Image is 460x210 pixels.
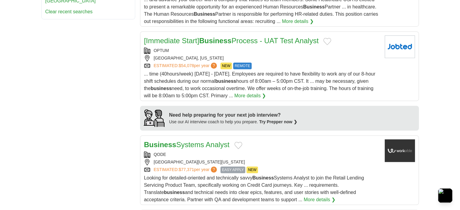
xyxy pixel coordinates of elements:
span: REMOTE [233,63,252,69]
a: More details ❯ [282,18,314,25]
a: BusinessSystems Analyst [144,141,230,149]
span: Looking for detailed-oriented and technically savvy Systems Analyst to join the Retail Lending Se... [144,175,364,202]
strong: business [215,79,236,84]
span: ? [211,63,217,69]
strong: Business [252,175,274,180]
strong: Business [194,11,215,17]
span: $54,078 [179,63,194,68]
a: More details ❯ [234,92,266,99]
span: NEW [246,166,258,173]
div: Need help preparing for your next job interview? [169,111,297,119]
strong: Business [303,4,325,9]
strong: Business [199,37,232,45]
a: Try Prepper now ❯ [259,119,297,124]
a: More details ❯ [304,196,335,203]
img: Company logo [385,139,415,162]
a: ESTIMATED:$54,078per year? [154,63,218,69]
span: ... time (40hours/week) [DATE] - [DATE]. Employees are required to have flexibility to work any o... [144,71,375,98]
div: [GEOGRAPHIC_DATA][US_STATE][US_STATE] [144,159,380,165]
button: Add to favorite jobs [323,38,331,45]
button: Add to favorite jobs [234,142,242,149]
strong: business [164,190,185,195]
span: $77,371 [179,167,194,172]
a: Clear recent searches [45,9,93,14]
a: [Immediate Start]BusinessProcess - UAT Test Analyst [144,37,319,45]
a: ESTIMATED:$77,371per year? [154,166,218,173]
strong: Business [144,141,176,149]
span: EASY APPLY [220,166,245,173]
span: ? [211,166,217,173]
div: OPTUM [144,47,380,54]
div: Use our AI interview coach to help you prepare. [169,119,297,125]
div: QODE [144,151,380,158]
strong: business [151,86,171,91]
div: [GEOGRAPHIC_DATA], [US_STATE] [144,55,380,61]
span: NEW [220,63,232,69]
img: Company logo [385,35,415,58]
